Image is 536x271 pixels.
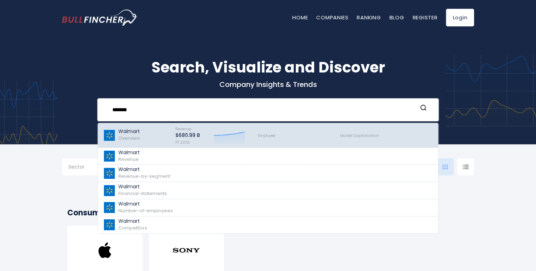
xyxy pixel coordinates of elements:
[389,14,404,21] a: Blog
[462,164,469,169] img: icon-comp-list-view.svg
[118,156,139,163] span: Revenue
[292,14,308,21] a: Home
[175,140,190,145] span: FY 2025
[118,135,140,141] span: Overview
[118,173,170,179] span: Revenue-by-segment
[357,14,381,21] a: Ranking
[316,14,348,21] a: Companies
[62,10,138,26] img: bullfincher logo
[118,166,170,172] p: Walmart
[258,133,275,138] span: Employee
[91,236,119,264] img: AAPL.png
[419,104,428,113] button: Search
[118,225,147,231] span: Competitors
[340,133,379,138] span: Market Capitalization
[175,132,200,138] p: $680.99 B
[98,199,438,216] a: Walmart Number-of-employees
[118,190,167,197] span: Financial-statements
[118,184,167,190] p: Walmart
[118,218,147,224] p: Walmart
[62,56,474,78] h1: Search, Visualize and Discover
[118,207,173,214] span: Number-of-employees
[172,236,200,264] img: SONY.png
[118,150,140,156] p: Walmart
[98,182,438,199] a: Walmart Financial-statements
[98,216,438,233] a: Walmart Competitors
[98,165,438,182] a: Walmart Revenue-by-segment
[118,201,173,207] p: Walmart
[98,148,438,165] a: Walmart Revenue
[442,164,448,169] img: icon-comp-grid.svg
[62,10,138,26] a: Go to homepage
[62,80,474,89] p: Company Insights & Trends
[98,123,438,148] a: Walmart Overview Revenue $680.99 B FY 2025 Employee Market Capitalization
[67,207,469,219] h2: Consumer Electronics
[446,9,474,26] a: Login
[118,128,140,134] p: Walmart
[68,161,113,174] input: Selection
[68,164,85,170] span: Sector
[412,14,437,21] a: Register
[175,126,191,132] span: Revenue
